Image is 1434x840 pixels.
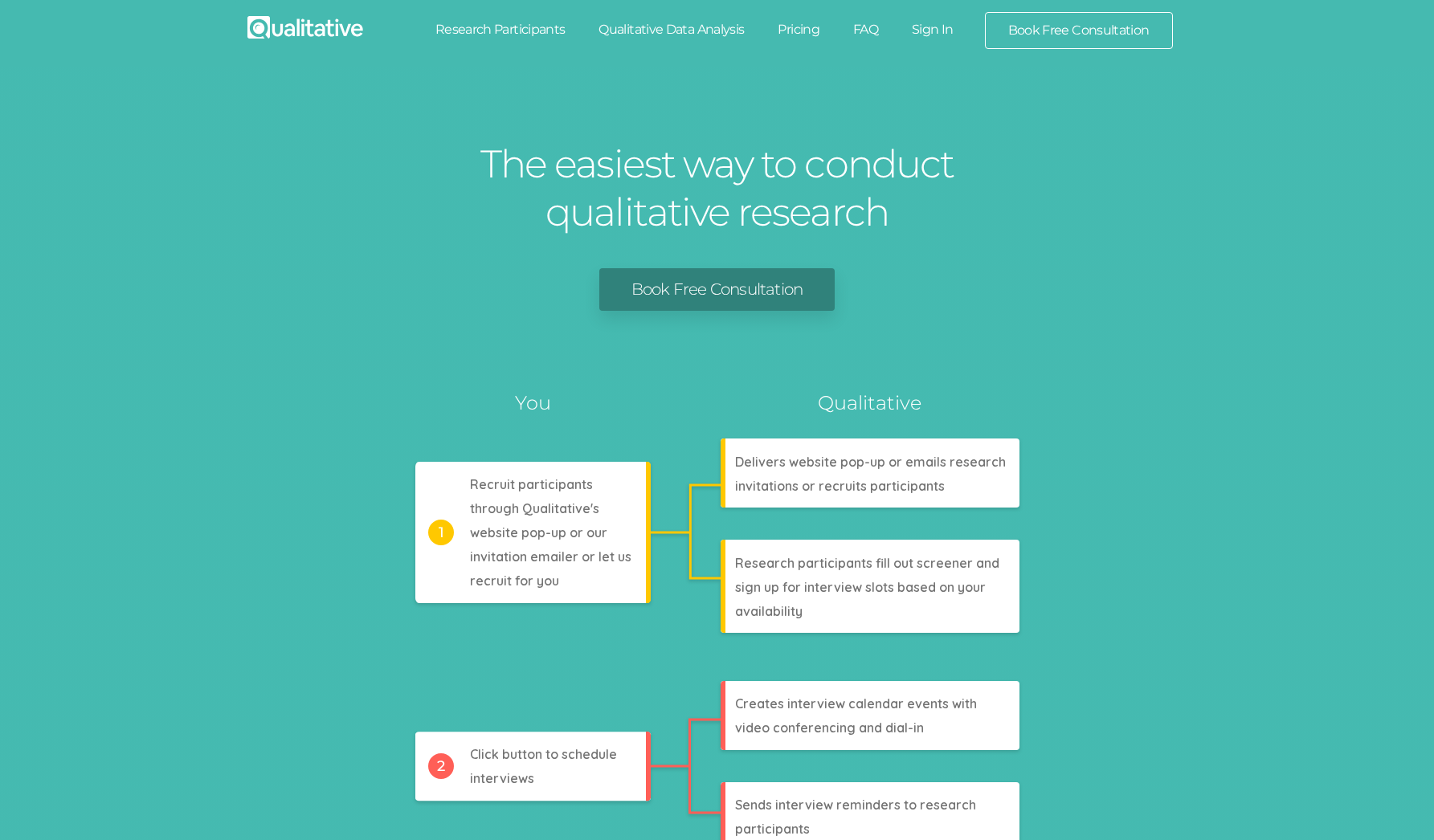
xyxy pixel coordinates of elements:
[735,695,977,712] tspan: Creates interview calendar events with
[735,603,803,619] tspan: availability
[986,13,1172,48] a: Book Free Consultation
[470,573,559,589] tspan: recruit for you
[818,391,921,414] tspan: Qualitative
[470,524,607,540] tspan: website pop-up or our
[438,524,443,541] tspan: 1
[470,770,534,786] tspan: interviews
[247,16,363,39] img: Qualitative
[470,500,599,516] tspan: through Qualitative's
[735,720,924,736] tspan: video conferencing and dial-in
[735,797,976,813] tspan: Sends interview reminders to research
[895,12,970,47] a: Sign In
[735,555,999,571] tspan: Research participants fill out screener and
[735,478,945,494] tspan: invitations or recruits participants
[470,476,593,492] tspan: Recruit participants
[436,757,444,775] tspan: 2
[582,12,761,47] a: Qualitative Data Analysis
[735,821,810,837] tspan: participants
[476,140,958,236] h1: The easiest way to conduct qualitative research
[735,454,1006,470] tspan: Delivers website pop-up or emails research
[599,268,835,311] a: Book Free Consultation
[515,391,551,414] tspan: You
[836,12,895,47] a: FAQ
[419,12,582,47] a: Research Participants
[735,579,986,595] tspan: sign up for interview slots based on your
[761,12,836,47] a: Pricing
[470,548,631,565] tspan: invitation emailer or let us
[470,746,617,762] tspan: Click button to schedule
